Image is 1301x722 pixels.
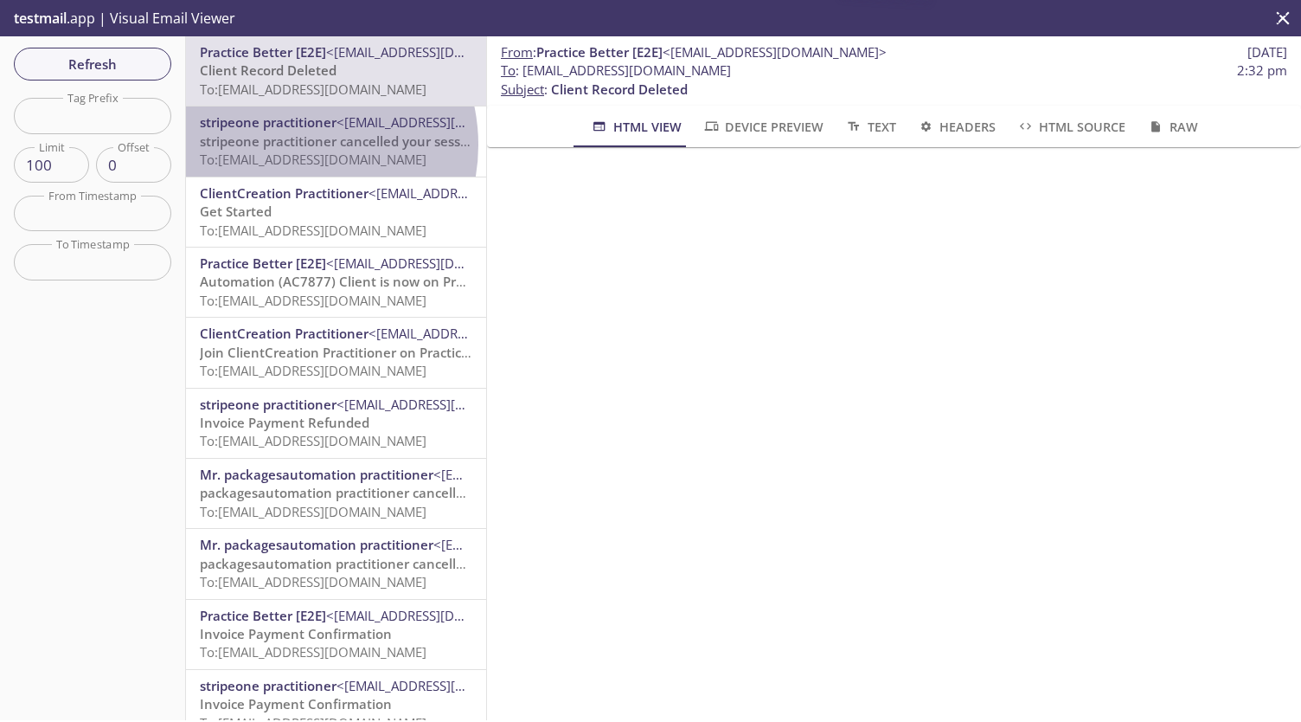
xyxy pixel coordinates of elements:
span: Automation (AC7877) Client is now on Practice Better [200,273,535,290]
span: <[EMAIL_ADDRESS][DOMAIN_NAME]> [369,184,593,202]
span: testmail [14,9,67,28]
span: stripeone practitioner [200,396,336,413]
span: To: [EMAIL_ADDRESS][DOMAIN_NAME] [200,573,426,590]
p: : [501,61,1287,99]
span: <[EMAIL_ADDRESS][DOMAIN_NAME]> [433,466,657,483]
span: To: [EMAIL_ADDRESS][DOMAIN_NAME] [200,151,426,168]
span: To: [EMAIL_ADDRESS][DOMAIN_NAME] [200,503,426,520]
span: Client Record Deleted [551,81,688,98]
span: <[EMAIL_ADDRESS][DOMAIN_NAME]> [369,325,593,342]
span: packagesautomation practitioner cancelled your session [200,484,553,501]
button: Refresh [14,48,171,81]
span: Invoice Payment Confirmation [200,625,392,642]
span: From [501,43,533,61]
span: To [501,61,516,79]
span: [DATE] [1247,43,1287,61]
span: Device Preview [702,116,824,138]
span: ClientCreation Practitioner [200,325,369,342]
span: To: [EMAIL_ADDRESS][DOMAIN_NAME] [200,432,426,449]
div: stripeone practitioner<[EMAIL_ADDRESS][DOMAIN_NAME]>stripeone practitioner cancelled your session... [186,106,486,176]
span: HTML View [590,116,681,138]
span: ClientCreation Practitioner [200,184,369,202]
span: <[EMAIL_ADDRESS][DOMAIN_NAME]> [336,677,561,694]
span: To: [EMAIL_ADDRESS][DOMAIN_NAME] [200,643,426,661]
span: Get Started [200,203,272,220]
span: <[EMAIL_ADDRESS][DOMAIN_NAME]> [336,113,561,131]
span: : [EMAIL_ADDRESS][DOMAIN_NAME] [501,61,731,80]
span: Refresh [28,53,157,75]
span: Invoice Payment Confirmation [200,695,392,712]
span: HTML Source [1016,116,1125,138]
span: Mr. packagesautomation practitioner [200,536,433,553]
span: Raw [1146,116,1197,138]
span: Join ClientCreation Practitioner on Practice Better [200,344,512,361]
span: <[EMAIL_ADDRESS][DOMAIN_NAME]> [336,396,561,413]
span: Headers [917,116,996,138]
span: Mr. packagesautomation practitioner [200,466,433,483]
span: <[EMAIL_ADDRESS][DOMAIN_NAME]> [433,536,657,553]
span: : [501,43,887,61]
span: Invoice Payment Refunded [200,414,369,431]
div: Mr. packagesautomation practitioner<[EMAIL_ADDRESS][DOMAIN_NAME]>packagesautomation practitioner ... [186,529,486,598]
span: To: [EMAIL_ADDRESS][DOMAIN_NAME] [200,362,426,379]
div: stripeone practitioner<[EMAIL_ADDRESS][DOMAIN_NAME]>Invoice Payment RefundedTo:[EMAIL_ADDRESS][DO... [186,389,486,458]
span: <[EMAIL_ADDRESS][DOMAIN_NAME]> [663,43,887,61]
div: Practice Better [E2E]<[EMAIL_ADDRESS][DOMAIN_NAME]>Automation (AC7877) Client is now on Practice ... [186,248,486,317]
span: Practice Better [E2E] [200,43,326,61]
span: Practice Better [E2E] [200,607,326,624]
span: <[EMAIL_ADDRESS][DOMAIN_NAME]> [326,607,550,624]
span: Client Record Deleted [200,61,336,79]
span: 2:32 pm [1237,61,1287,80]
span: stripeone practitioner cancelled your session [200,132,480,150]
span: Subject [501,81,544,98]
span: packagesautomation practitioner cancelled your session [200,555,553,572]
div: ClientCreation Practitioner<[EMAIL_ADDRESS][DOMAIN_NAME]>Join ClientCreation Practitioner on Prac... [186,318,486,387]
span: Practice Better [E2E] [536,43,663,61]
div: ClientCreation Practitioner<[EMAIL_ADDRESS][DOMAIN_NAME]>Get StartedTo:[EMAIL_ADDRESS][DOMAIN_NAME] [186,177,486,247]
span: <[EMAIL_ADDRESS][DOMAIN_NAME]> [326,255,550,272]
span: stripeone practitioner [200,677,336,694]
div: Practice Better [E2E]<[EMAIL_ADDRESS][DOMAIN_NAME]>Invoice Payment ConfirmationTo:[EMAIL_ADDRESS]... [186,600,486,669]
span: To: [EMAIL_ADDRESS][DOMAIN_NAME] [200,81,426,98]
span: To: [EMAIL_ADDRESS][DOMAIN_NAME] [200,292,426,309]
span: <[EMAIL_ADDRESS][DOMAIN_NAME]> [326,43,550,61]
span: Text [844,116,895,138]
span: To: [EMAIL_ADDRESS][DOMAIN_NAME] [200,222,426,239]
div: Practice Better [E2E]<[EMAIL_ADDRESS][DOMAIN_NAME]>Client Record DeletedTo:[EMAIL_ADDRESS][DOMAIN... [186,36,486,106]
span: Practice Better [E2E] [200,255,326,272]
div: Mr. packagesautomation practitioner<[EMAIL_ADDRESS][DOMAIN_NAME]>packagesautomation practitioner ... [186,459,486,528]
span: stripeone practitioner [200,113,336,131]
